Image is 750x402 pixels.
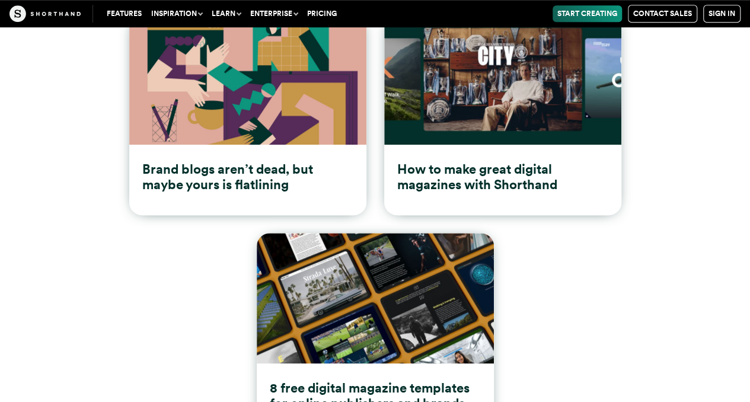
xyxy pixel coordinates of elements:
[628,5,697,23] a: Contact Sales
[207,5,245,22] button: Learn
[703,5,741,23] a: Sign in
[302,5,342,22] a: Pricing
[245,5,302,22] button: Enterprise
[129,14,366,215] a: Brand blogs aren’t dead, but maybe yours is flatlining
[146,5,207,22] button: Inspiration
[397,161,608,193] h4: How to make great digital magazines with Shorthand
[142,161,353,193] h4: Brand blogs aren’t dead, but maybe yours is flatlining
[384,14,621,215] a: How to make great digital magazines with Shorthand
[102,5,146,22] a: Features
[9,5,81,22] img: The Craft
[553,5,622,22] a: Start Creating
